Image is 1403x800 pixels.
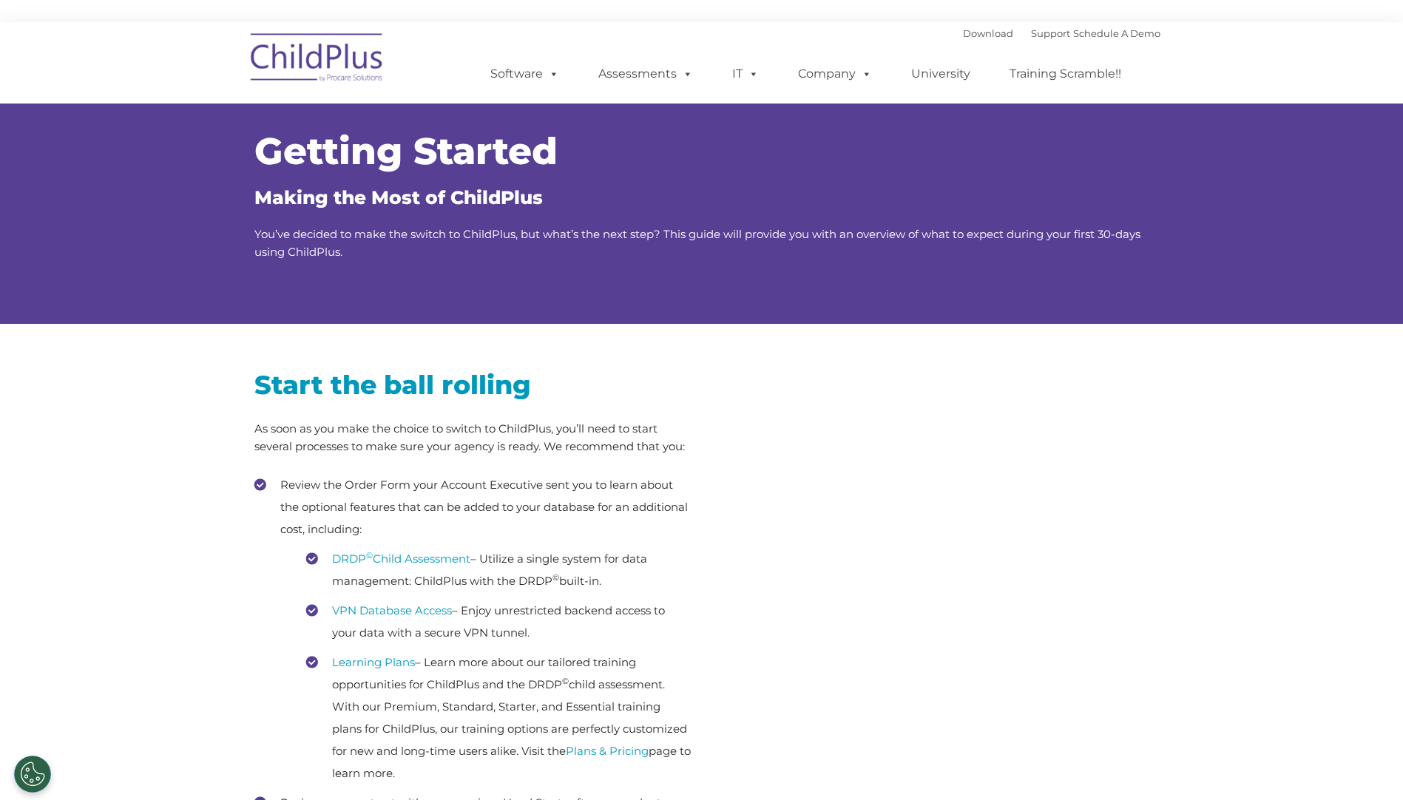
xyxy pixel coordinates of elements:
p: As soon as you make the choice to switch to ChildPlus, you’ll need to start several processes to ... [254,420,691,455]
a: Company [783,59,887,89]
li: – Enjoy unrestricted backend access to your data with a secure VPN tunnel. [306,600,691,644]
li: Review the Order Form your Account Executive sent you to learn about the optional features that c... [254,474,691,784]
a: DRDP©Child Assessment [332,552,470,566]
a: Learning Plans [332,655,415,669]
font: | [963,27,1160,39]
a: Schedule A Demo [1073,27,1160,39]
li: – Learn more about our tailored training opportunities for ChildPlus and the DRDP child assessmen... [306,651,691,784]
sup: © [366,550,373,560]
a: Download [963,27,1013,39]
a: Support [1031,27,1070,39]
a: Assessments [584,59,708,89]
span: You’ve decided to make the switch to ChildPlus, but what’s the next step? This guide will provide... [254,227,1140,259]
h2: Start the ball rolling [254,368,691,401]
a: Plans & Pricing [566,744,649,758]
span: Making the Most of ChildPlus [254,186,543,209]
img: ChildPlus by Procare Solutions [243,23,391,97]
a: Software [476,59,574,89]
a: VPN Database Access [332,603,452,617]
button: Cookies Settings [14,756,51,793]
a: IT [717,59,774,89]
sup: © [562,676,569,686]
a: Training Scramble!! [995,59,1136,89]
a: University [896,59,985,89]
li: – Utilize a single system for data management: ChildPlus with the DRDP built-in. [306,548,691,592]
sup: © [552,572,559,583]
span: Getting Started [254,129,558,174]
